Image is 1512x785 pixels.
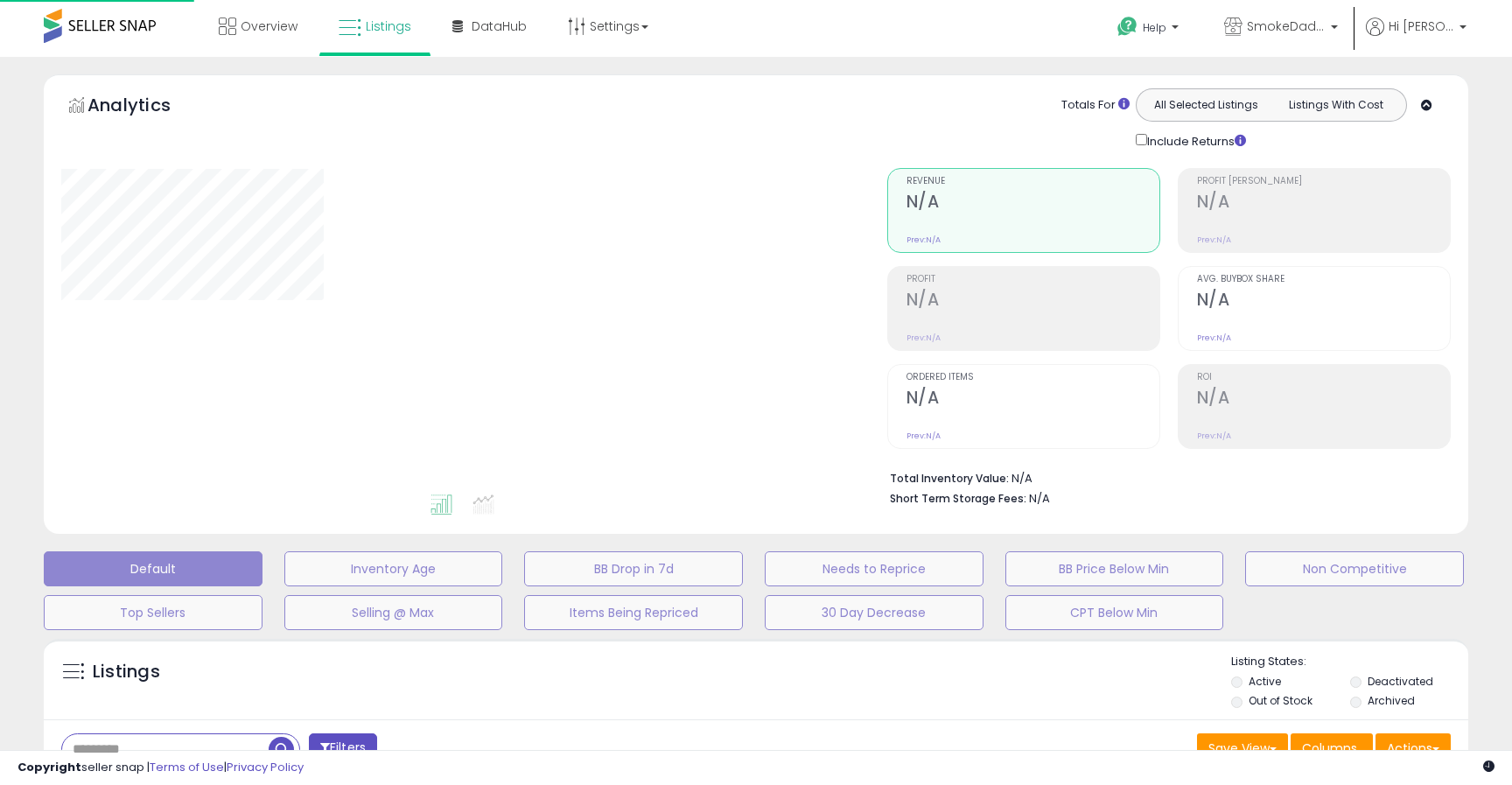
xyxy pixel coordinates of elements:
[1197,431,1231,441] small: Prev: N/A
[906,177,1159,186] span: Revenue
[765,551,983,586] button: Needs to Reprice
[1061,97,1130,114] div: Totals For
[1005,595,1224,630] button: CPT Below Min
[1143,20,1166,35] span: Help
[1123,130,1267,151] div: Include Returns
[906,333,941,343] small: Prev: N/A
[87,93,205,122] h5: Analytics
[1270,94,1401,116] button: Listings With Cost
[1366,18,1466,57] a: Hi [PERSON_NAME]
[44,551,262,586] button: Default
[284,595,503,630] button: Selling @ Max
[1245,551,1464,586] button: Non Competitive
[472,18,527,35] span: DataHub
[906,373,1159,382] span: Ordered Items
[1247,18,1326,35] span: SmokeDaddy LLC
[241,18,297,35] span: Overview
[1197,275,1450,284] span: Avg. Buybox Share
[765,595,983,630] button: 30 Day Decrease
[366,18,411,35] span: Listings
[906,192,1159,215] h2: N/A
[1141,94,1271,116] button: All Selected Listings
[890,471,1009,486] b: Total Inventory Value:
[906,388,1159,411] h2: N/A
[1197,388,1450,411] h2: N/A
[906,235,941,245] small: Prev: N/A
[1005,551,1224,586] button: BB Price Below Min
[1197,177,1450,186] span: Profit [PERSON_NAME]
[1197,192,1450,215] h2: N/A
[1389,18,1454,35] span: Hi [PERSON_NAME]
[890,466,1438,487] li: N/A
[524,551,743,586] button: BB Drop in 7d
[1029,490,1050,507] span: N/A
[906,275,1159,284] span: Profit
[524,595,743,630] button: Items Being Repriced
[906,290,1159,313] h2: N/A
[44,595,262,630] button: Top Sellers
[1116,16,1138,38] i: Get Help
[1197,373,1450,382] span: ROI
[1103,3,1196,57] a: Help
[17,759,81,775] strong: Copyright
[284,551,503,586] button: Inventory Age
[906,431,941,441] small: Prev: N/A
[890,491,1026,506] b: Short Term Storage Fees:
[1197,333,1231,343] small: Prev: N/A
[1197,235,1231,245] small: Prev: N/A
[1197,290,1450,313] h2: N/A
[17,760,304,776] div: seller snap | |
